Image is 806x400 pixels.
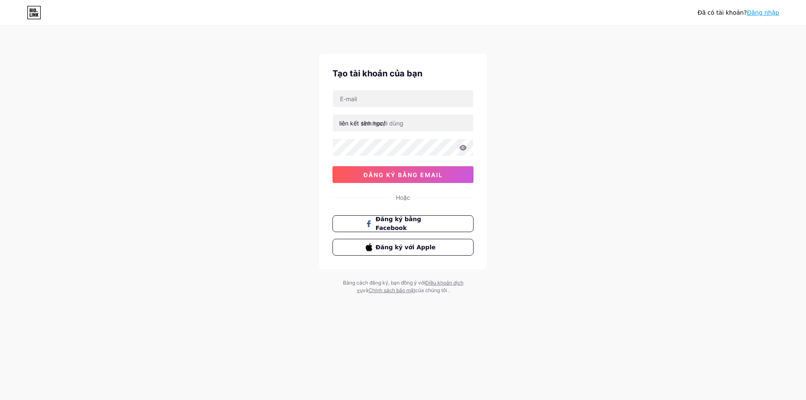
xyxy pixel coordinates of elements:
font: Đã có tài khoản? [698,9,747,16]
font: Bằng cách đăng ký, bạn đồng ý với [343,280,425,286]
font: của chúng tôi . [415,287,450,293]
input: tên người dùng [333,115,473,131]
button: Đăng ký với Apple [332,239,474,256]
font: Đăng ký bằng Facebook [376,216,421,231]
font: liên kết sinh học/ [339,120,385,127]
input: E-mail [333,90,473,107]
a: Chính sách bảo mật [369,287,415,293]
font: và [363,287,369,293]
button: đăng ký bằng email [332,166,474,183]
font: Hoặc [396,194,410,201]
a: Điều khoản dịch vụ [357,280,463,293]
font: Tạo tài khoản của bạn [332,68,422,78]
font: Đăng ký với Apple [376,244,436,251]
a: Đăng nhập [747,9,779,16]
font: đăng ký bằng email [364,171,443,178]
button: Đăng ký bằng Facebook [332,215,474,232]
